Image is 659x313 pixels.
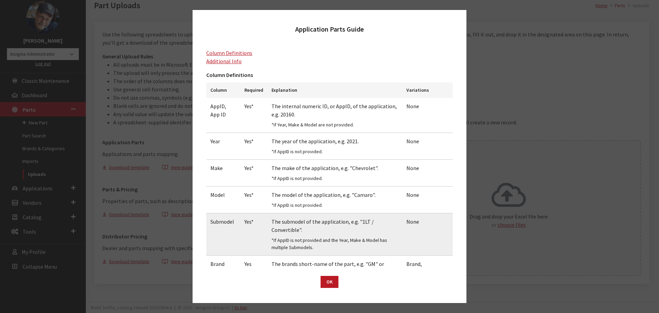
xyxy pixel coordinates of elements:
[267,133,402,160] td: The year of the application, e.g. 2021.
[402,160,453,187] td: None
[206,256,240,289] td: Brand Name
[402,82,453,98] th: Variations
[206,213,240,256] td: Submodel
[271,237,398,251] small: *If AppID is not provided and the Year, Make & Model has multiple Submodels.
[206,187,240,213] td: Model
[206,82,240,98] th: Column
[295,24,364,35] h2: Application Parts Guide
[271,121,398,128] small: *If Year, Make & Model are not provided.
[402,187,453,213] td: None
[206,133,240,160] td: Year
[271,175,398,182] small: *If AppID is not provided.
[402,256,453,289] td: Brand, BrandName, Brand Name
[267,98,402,133] td: The internal numeric ID, or AppID, of the application, e.g. 20160.
[267,160,402,187] td: The make of the application, e.g. "Chevrolet".
[206,49,252,56] a: Column Definitions
[240,256,267,289] td: Yes
[206,160,240,187] td: Make
[206,58,242,65] a: Additional Info
[267,256,402,289] td: The brands short-name of the part, e.g. "GM" or "Ford". This is limited to 64 characters.
[271,202,398,209] small: *If AppID is not provided.
[321,276,338,288] button: OK
[267,213,402,256] td: The submodel of the application, e.g. "1LT / Convertible".
[271,148,398,155] small: *If AppID is not provided.
[206,98,240,133] td: AppID, App ID
[402,98,453,133] td: None
[240,82,267,98] th: Required
[402,213,453,256] td: None
[267,187,402,213] td: The model of the application, e.g. "Camaro".
[402,133,453,160] td: None
[206,71,453,79] h3: Column Definitions
[267,82,402,98] th: Explanation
